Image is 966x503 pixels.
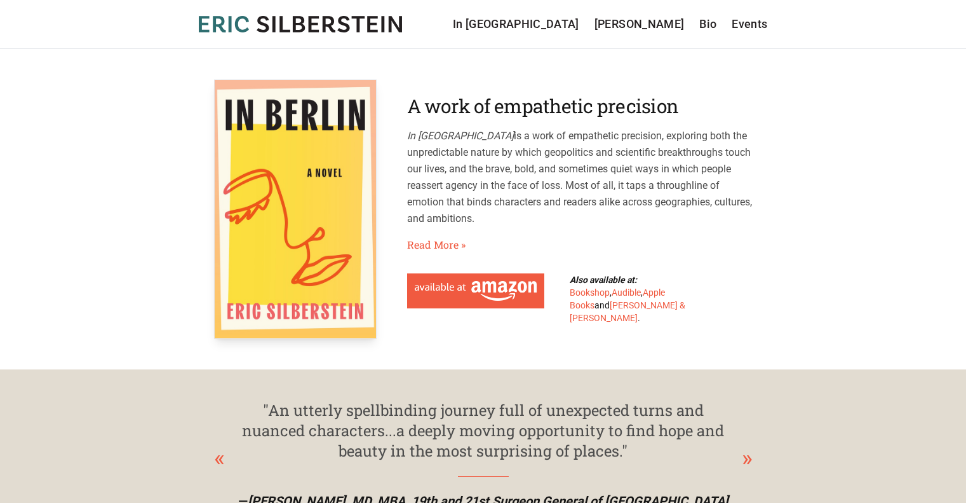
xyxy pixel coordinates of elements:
a: [PERSON_NAME] [594,15,685,33]
img: In Berlin [214,79,377,339]
a: In [GEOGRAPHIC_DATA] [453,15,579,33]
a: Bookshop [570,287,610,298]
a: Available at Amazon [407,273,544,308]
div: Previous slide [214,441,225,476]
div: "An utterly spellbinding journey full of unexpected turns and nuanced characters...a deeply movin... [239,400,727,461]
a: Events [732,15,767,33]
div: , , and . [570,273,702,324]
a: Read More» [407,237,466,252]
em: In [GEOGRAPHIC_DATA] [407,130,514,142]
a: Audible [612,287,641,298]
span: » [461,237,466,252]
a: Bio [699,15,716,33]
div: Next slide [742,441,753,476]
a: Apple Books [570,287,665,310]
img: Available at Amazon [415,281,537,301]
p: is a work of empathetic precision, exploring both the unpredictable nature by which geopolitics a... [407,128,753,227]
b: Also available at: [570,275,637,285]
a: [PERSON_NAME] & [PERSON_NAME] [570,300,685,323]
h2: A work of empathetic precision [407,95,753,118]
